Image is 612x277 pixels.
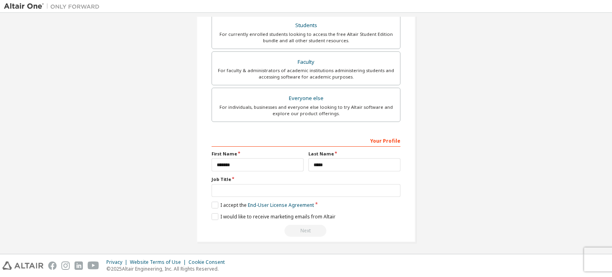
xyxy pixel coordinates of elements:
[248,202,314,208] a: End-User License Agreement
[48,261,57,270] img: facebook.svg
[106,259,130,265] div: Privacy
[130,259,188,265] div: Website Terms of Use
[61,261,70,270] img: instagram.svg
[188,259,229,265] div: Cookie Consent
[212,176,400,183] label: Job Title
[212,151,304,157] label: First Name
[212,213,335,220] label: I would like to receive marketing emails from Altair
[308,151,400,157] label: Last Name
[2,261,43,270] img: altair_logo.svg
[217,20,395,31] div: Students
[217,93,395,104] div: Everyone else
[217,67,395,80] div: For faculty & administrators of academic institutions administering students and accessing softwa...
[212,134,400,147] div: Your Profile
[217,104,395,117] div: For individuals, businesses and everyone else looking to try Altair software and explore our prod...
[75,261,83,270] img: linkedin.svg
[217,31,395,44] div: For currently enrolled students looking to access the free Altair Student Edition bundle and all ...
[4,2,104,10] img: Altair One
[106,265,229,272] p: © 2025 Altair Engineering, Inc. All Rights Reserved.
[212,225,400,237] div: Read and acccept EULA to continue
[212,202,314,208] label: I accept the
[88,261,99,270] img: youtube.svg
[217,57,395,68] div: Faculty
